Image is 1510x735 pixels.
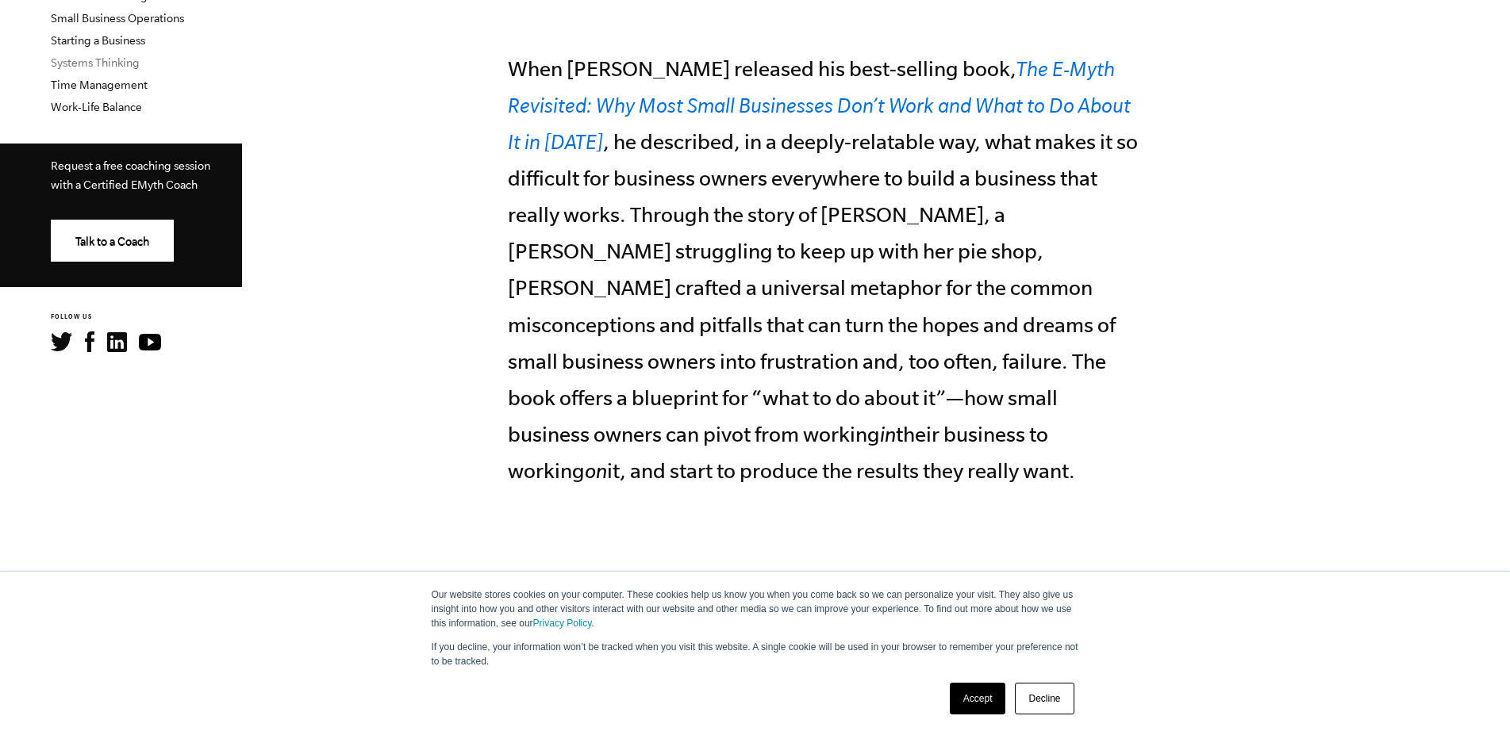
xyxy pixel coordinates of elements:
a: Time Management [51,78,148,91]
a: Privacy Policy [533,618,592,629]
a: Small Business Operations [51,12,184,25]
a: Accept [950,683,1006,714]
i: on [585,459,607,482]
a: Starting a Business [51,34,145,47]
a: Work-Life Balance [51,101,142,113]
i: in [880,423,896,446]
span: Talk to a Coach [75,235,149,248]
a: Systems Thinking [51,56,140,69]
p: Our website stores cookies on your computer. These cookies help us know you when you come back so... [432,588,1079,630]
a: Talk to a Coach [51,220,174,262]
h6: FOLLOW US [51,312,242,323]
a: The E-Myth Revisited: Why Most Small Businesses Don’t Work and What to Do About It in [DATE] [508,57,1131,153]
img: Facebook [85,331,94,352]
a: Decline [1015,683,1074,714]
p: When [PERSON_NAME] released his best-selling book, , he described, in a deeply-relatable way, wha... [508,51,1143,489]
img: Twitter [51,332,72,351]
p: If you decline, your information won’t be tracked when you visit this website. A single cookie wi... [432,640,1079,668]
img: LinkedIn [107,332,127,352]
img: YouTube [139,334,161,350]
p: Request a free coaching session with a Certified EMyth Coach [51,156,217,194]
